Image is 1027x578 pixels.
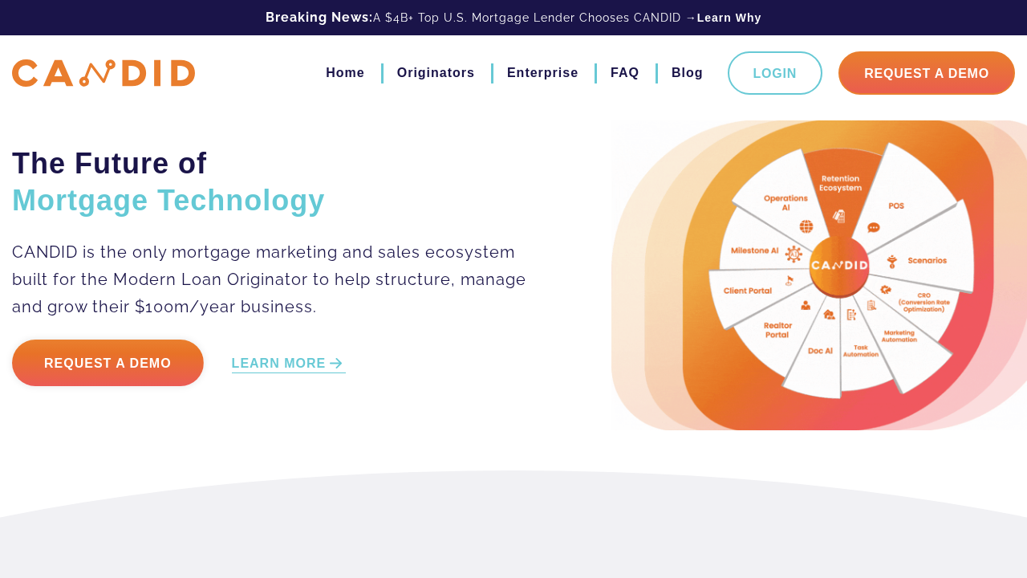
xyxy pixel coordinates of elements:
[12,184,325,217] span: Mortgage Technology
[12,340,204,386] a: Request a Demo
[232,355,347,373] a: LEARN MORE
[838,51,1015,95] a: Request A Demo
[266,10,373,25] b: Breaking News:
[507,59,578,87] a: Enterprise
[326,59,364,87] a: Home
[12,238,531,320] p: CANDID is the only mortgage marketing and sales ecosystem built for the Modern Loan Originator to...
[697,10,762,26] a: Learn Why
[728,51,823,95] a: Login
[611,59,639,87] a: FAQ
[12,59,195,88] img: CANDID APP
[397,59,475,87] a: Originators
[12,145,531,219] h2: The Future of
[672,59,704,87] a: Blog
